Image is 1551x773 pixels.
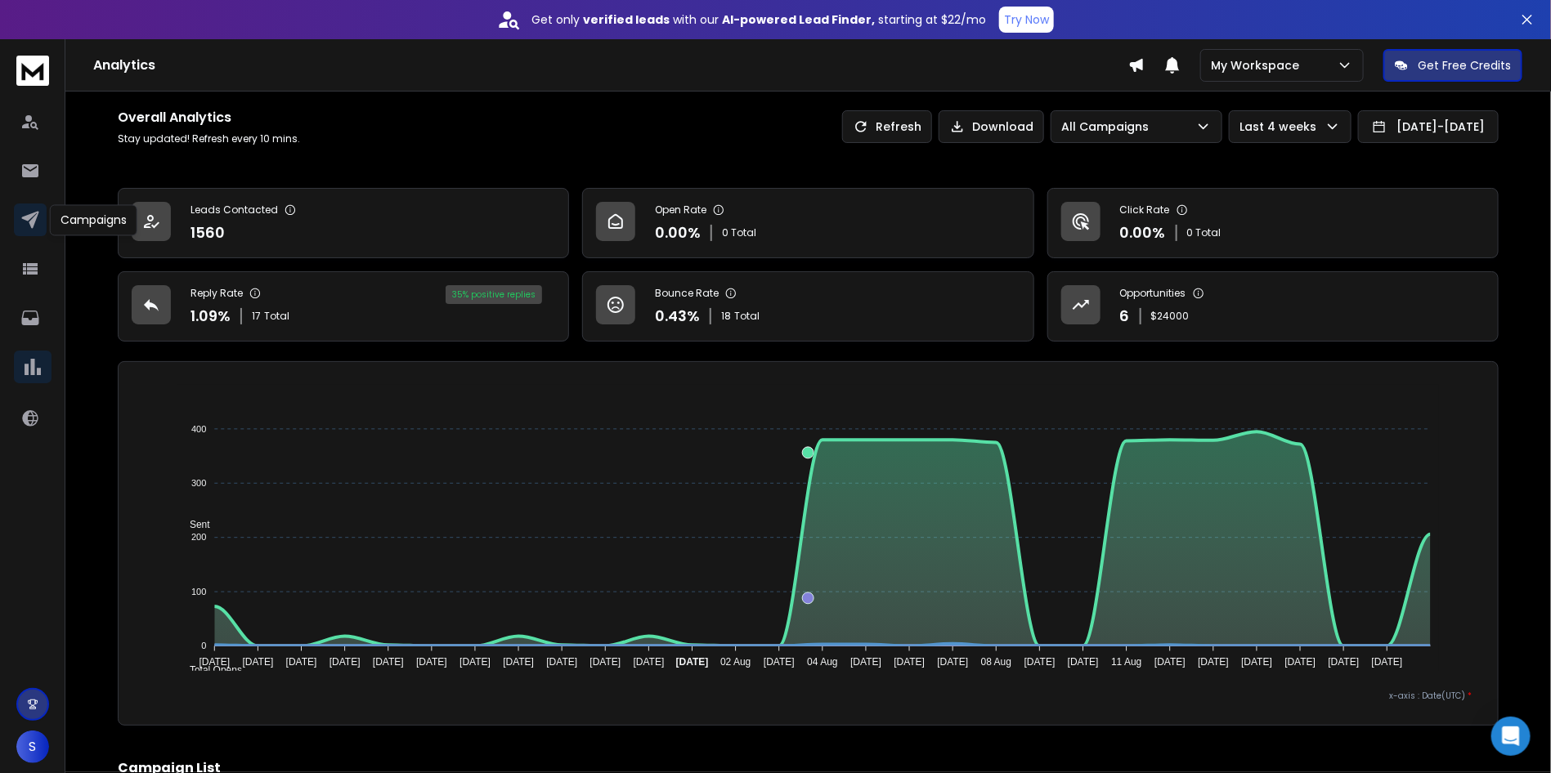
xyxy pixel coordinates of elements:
[721,310,731,323] span: 18
[118,271,569,342] a: Reply Rate1.09%17Total35% positive replies
[191,203,278,217] p: Leads Contacted
[547,657,578,668] tspan: [DATE]
[191,478,206,488] tspan: 300
[1418,57,1511,74] p: Get Free Credits
[191,587,206,597] tspan: 100
[1061,118,1155,135] p: All Campaigns
[1383,49,1522,82] button: Get Free Credits
[118,188,569,258] a: Leads Contacted1560
[894,657,926,668] tspan: [DATE]
[655,287,719,300] p: Bounce Rate
[1111,657,1141,668] tspan: 11 Aug
[972,118,1033,135] p: Download
[1329,657,1360,668] tspan: [DATE]
[16,56,49,86] img: logo
[286,657,317,668] tspan: [DATE]
[118,132,300,145] p: Stay updated! Refresh every 10 mins.
[16,731,49,763] button: S
[722,226,756,239] p: 0 Total
[1372,657,1403,668] tspan: [DATE]
[50,205,137,236] div: Campaigns
[807,657,837,668] tspan: 04 Aug
[191,287,243,300] p: Reply Rate
[1047,188,1499,258] a: Click Rate0.00%0 Total
[145,690,1472,702] p: x-axis : Date(UTC)
[583,11,670,28] strong: verified leads
[243,657,274,668] tspan: [DATE]
[191,221,225,244] p: 1560
[201,641,206,650] tspan: 0
[676,657,709,668] tspan: [DATE]
[981,657,1011,668] tspan: 08 Aug
[655,305,700,328] p: 0.43 %
[1285,657,1316,668] tspan: [DATE]
[199,657,231,668] tspan: [DATE]
[191,533,206,543] tspan: 200
[1120,287,1186,300] p: Opportunities
[446,285,542,304] div: 35 % positive replies
[177,664,242,676] span: Total Opens
[1239,118,1323,135] p: Last 4 weeks
[655,203,706,217] p: Open Rate
[252,310,261,323] span: 17
[177,519,210,530] span: Sent
[191,424,206,434] tspan: 400
[459,657,491,668] tspan: [DATE]
[1068,657,1099,668] tspan: [DATE]
[1198,657,1229,668] tspan: [DATE]
[655,221,701,244] p: 0.00 %
[590,657,621,668] tspan: [DATE]
[842,110,932,143] button: Refresh
[634,657,665,668] tspan: [DATE]
[118,108,300,127] h1: Overall Analytics
[1358,110,1499,143] button: [DATE]-[DATE]
[938,657,969,668] tspan: [DATE]
[1187,226,1222,239] p: 0 Total
[720,657,751,668] tspan: 02 Aug
[329,657,361,668] tspan: [DATE]
[764,657,795,668] tspan: [DATE]
[1151,310,1190,323] p: $ 24000
[1024,657,1056,668] tspan: [DATE]
[1120,221,1166,244] p: 0.00 %
[582,188,1033,258] a: Open Rate0.00%0 Total
[1120,305,1130,328] p: 6
[999,7,1054,33] button: Try Now
[1211,57,1306,74] p: My Workspace
[1242,657,1273,668] tspan: [DATE]
[1491,717,1531,756] div: Open Intercom Messenger
[1154,657,1186,668] tspan: [DATE]
[876,118,921,135] p: Refresh
[93,56,1128,75] h1: Analytics
[582,271,1033,342] a: Bounce Rate0.43%18Total
[531,11,986,28] p: Get only with our starting at $22/mo
[850,657,881,668] tspan: [DATE]
[734,310,760,323] span: Total
[264,310,289,323] span: Total
[1004,11,1049,28] p: Try Now
[416,657,447,668] tspan: [DATE]
[1047,271,1499,342] a: Opportunities6$24000
[722,11,875,28] strong: AI-powered Lead Finder,
[1120,203,1170,217] p: Click Rate
[191,305,231,328] p: 1.09 %
[373,657,404,668] tspan: [DATE]
[503,657,534,668] tspan: [DATE]
[939,110,1044,143] button: Download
